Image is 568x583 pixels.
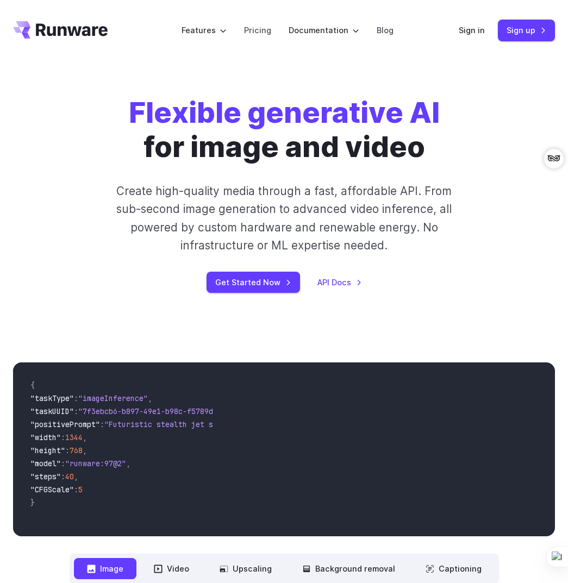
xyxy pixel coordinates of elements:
[61,459,65,468] span: :
[30,446,65,455] span: "height"
[110,182,457,254] p: Create high-quality media through a fast, affordable API. From sub-second image generation to adv...
[70,446,83,455] span: 768
[74,558,136,579] button: Image
[83,446,87,455] span: ,
[74,485,78,494] span: :
[30,393,74,403] span: "taskType"
[207,558,285,579] button: Upscaling
[30,419,100,429] span: "positivePrompt"
[148,393,152,403] span: ,
[129,96,440,165] h1: for image and video
[413,558,495,579] button: Captioning
[74,393,78,403] span: :
[78,485,83,494] span: 5
[74,472,78,481] span: ,
[83,432,87,442] span: ,
[498,20,555,41] a: Sign up
[207,272,300,293] a: Get Started Now
[289,558,408,579] button: Background removal
[30,498,35,507] span: }
[317,276,362,289] a: API Docs
[61,472,65,481] span: :
[104,419,500,429] span: "Futuristic stealth jet streaking through a neon-lit cityscape with glowing purple exhaust"
[459,24,485,36] a: Sign in
[65,472,74,481] span: 40
[141,558,202,579] button: Video
[30,380,35,390] span: {
[74,406,78,416] span: :
[30,406,74,416] span: "taskUUID"
[30,485,74,494] span: "CFGScale"
[78,406,244,416] span: "7f3ebcb6-b897-49e1-b98c-f5789d2d40d7"
[129,95,440,130] strong: Flexible generative AI
[30,472,61,481] span: "steps"
[244,24,271,36] a: Pricing
[30,432,61,442] span: "width"
[13,21,108,39] a: Go to /
[65,459,126,468] span: "runware:97@2"
[377,24,394,36] a: Blog
[78,393,148,403] span: "imageInference"
[30,459,61,468] span: "model"
[126,459,130,468] span: ,
[61,432,65,442] span: :
[289,24,359,36] label: Documentation
[65,432,83,442] span: 1344
[65,446,70,455] span: :
[182,24,227,36] label: Features
[100,419,104,429] span: :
